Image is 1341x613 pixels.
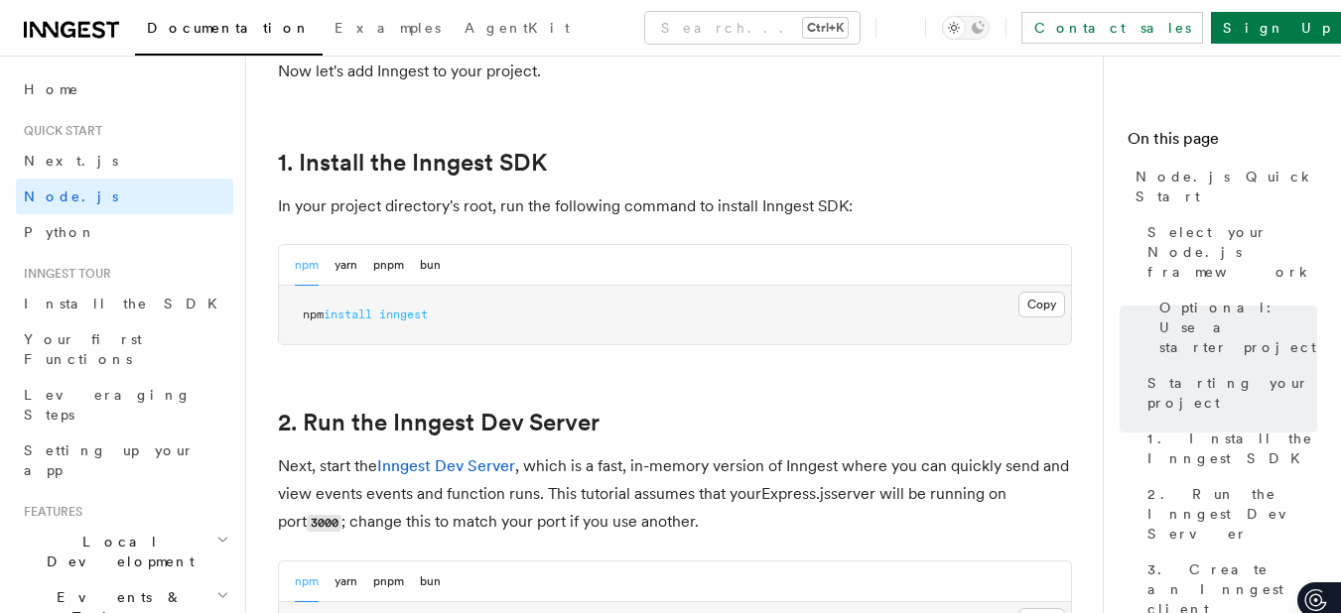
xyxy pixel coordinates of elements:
span: Leveraging Steps [24,387,192,423]
kbd: Ctrl+K [803,18,848,38]
button: Search...Ctrl+K [645,12,860,44]
span: Python [24,224,96,240]
button: bun [420,245,441,286]
span: install [324,307,372,321]
button: Copy [1018,292,1065,317]
span: Select your Node.js framework [1147,222,1317,282]
a: Home [16,71,233,107]
span: Home [24,79,79,99]
a: Node.js [16,179,233,214]
span: Starting your project [1147,373,1317,413]
span: Node.js [24,188,118,204]
a: Optional: Use a starter project [1151,290,1317,365]
h4: On this page [1128,127,1317,159]
a: Python [16,214,233,250]
a: Examples [323,6,453,54]
span: Install the SDK [24,296,229,311]
button: npm [295,245,319,286]
a: Documentation [135,6,323,56]
span: Features [16,504,82,520]
a: 1. Install the Inngest SDK [1140,421,1317,476]
span: Setting up your app [24,442,195,478]
span: npm [303,307,324,321]
span: inngest [379,307,428,321]
button: pnpm [373,245,404,286]
span: 2. Run the Inngest Dev Server [1147,484,1317,544]
code: 3000 [307,515,341,532]
button: bun [420,561,441,602]
a: 2. Run the Inngest Dev Server [278,409,600,436]
a: Setting up your app [16,432,233,488]
p: Next, start the , which is a fast, in-memory version of Inngest where you can quickly send and vi... [278,452,1072,537]
a: Select your Node.js framework [1140,214,1317,290]
span: Node.js Quick Start [1136,167,1317,206]
p: In your project directory's root, run the following command to install Inngest SDK: [278,192,1072,220]
button: npm [295,561,319,602]
span: Next.js [24,153,118,169]
button: yarn [335,561,357,602]
a: Node.js Quick Start [1128,159,1317,214]
a: Your first Functions [16,321,233,377]
a: Inngest Dev Server [377,456,515,475]
button: Local Development [16,524,233,579]
a: Install the SDK [16,286,233,321]
span: Documentation [147,20,311,36]
span: Inngest tour [16,266,111,282]
button: yarn [335,245,357,286]
a: Contact sales [1021,12,1203,44]
span: AgentKit [465,20,570,36]
button: Toggle dark mode [942,16,990,40]
span: Examples [335,20,441,36]
a: Starting your project [1140,365,1317,421]
span: Quick start [16,123,102,139]
span: Optional: Use a starter project [1159,298,1317,357]
a: Leveraging Steps [16,377,233,432]
span: Your first Functions [24,331,142,367]
a: Next.js [16,143,233,179]
span: Local Development [16,532,216,571]
button: pnpm [373,561,404,602]
a: 1. Install the Inngest SDK [278,149,547,177]
a: AgentKit [453,6,582,54]
span: 1. Install the Inngest SDK [1147,429,1317,468]
a: 2. Run the Inngest Dev Server [1140,476,1317,552]
p: Now let's add Inngest to your project. [278,58,1072,85]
